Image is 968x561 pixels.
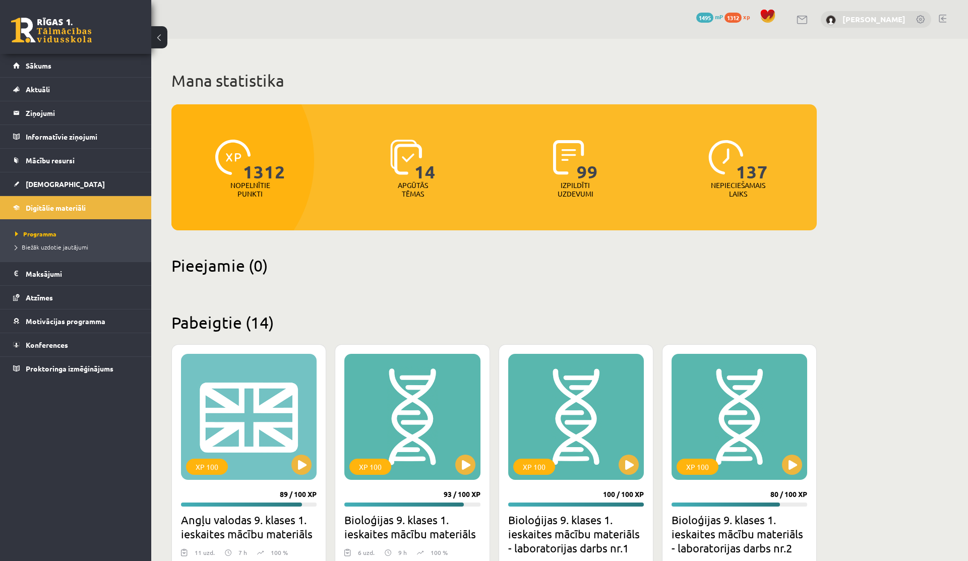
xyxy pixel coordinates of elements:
span: Mācību resursi [26,156,75,165]
a: Programma [15,229,141,238]
h2: Pabeigtie (14) [171,313,817,332]
h2: Bioloģijas 9. klases 1. ieskaites mācību materiāls - laboratorijas darbs nr.1 [508,513,644,555]
a: [PERSON_NAME] [842,14,905,24]
a: 1495 mP [696,13,723,21]
a: Biežāk uzdotie jautājumi [15,242,141,252]
h2: Bioloģijas 9. klases 1. ieskaites mācību materiāls - laboratorijas darbs nr.2 [672,513,807,555]
a: Informatīvie ziņojumi [13,125,139,148]
span: 99 [577,140,598,181]
a: Sākums [13,54,139,77]
div: XP 100 [677,459,718,475]
a: Atzīmes [13,286,139,309]
a: Ziņojumi [13,101,139,124]
span: Biežāk uzdotie jautājumi [15,243,88,251]
a: Rīgas 1. Tālmācības vidusskola [11,18,92,43]
span: 137 [736,140,768,181]
span: mP [715,13,723,21]
span: Sākums [26,61,51,70]
img: icon-xp-0682a9bc20223a9ccc6f5883a126b849a74cddfe5390d2b41b4391c66f2066e7.svg [215,140,251,175]
span: 1312 [243,140,285,181]
a: Aktuāli [13,78,139,101]
span: Konferences [26,340,68,349]
span: Atzīmes [26,293,53,302]
img: Rūdolfs Masjulis [826,15,836,25]
a: Digitālie materiāli [13,196,139,219]
h2: Angļu valodas 9. klases 1. ieskaites mācību materiāls [181,513,317,541]
img: icon-clock-7be60019b62300814b6bd22b8e044499b485619524d84068768e800edab66f18.svg [708,140,744,175]
img: icon-learned-topics-4a711ccc23c960034f471b6e78daf4a3bad4a20eaf4de84257b87e66633f6470.svg [390,140,422,175]
a: 1312 xp [724,13,755,21]
h2: Bioloģijas 9. klases 1. ieskaites mācību materiāls [344,513,480,541]
span: 1495 [696,13,713,23]
p: 9 h [398,548,407,557]
div: XP 100 [513,459,555,475]
p: Izpildīti uzdevumi [556,181,595,198]
div: XP 100 [186,459,228,475]
a: [DEMOGRAPHIC_DATA] [13,172,139,196]
a: Mācību resursi [13,149,139,172]
legend: Ziņojumi [26,101,139,124]
span: Motivācijas programma [26,317,105,326]
a: Motivācijas programma [13,309,139,333]
span: Digitālie materiāli [26,203,86,212]
legend: Maksājumi [26,262,139,285]
p: Nopelnītie punkti [230,181,270,198]
a: Proktoringa izmēģinājums [13,357,139,380]
h1: Mana statistika [171,71,817,91]
legend: Informatīvie ziņojumi [26,125,139,148]
span: Proktoringa izmēģinājums [26,364,113,373]
span: xp [743,13,750,21]
h2: Pieejamie (0) [171,256,817,275]
span: [DEMOGRAPHIC_DATA] [26,179,105,189]
img: icon-completed-tasks-ad58ae20a441b2904462921112bc710f1caf180af7a3daa7317a5a94f2d26646.svg [553,140,584,175]
span: Programma [15,230,56,238]
p: 7 h [238,548,247,557]
span: 14 [414,140,436,181]
span: Aktuāli [26,85,50,94]
div: XP 100 [349,459,391,475]
p: 100 % [431,548,448,557]
span: 1312 [724,13,742,23]
p: Nepieciešamais laiks [711,181,765,198]
a: Konferences [13,333,139,356]
p: 100 % [271,548,288,557]
a: Maksājumi [13,262,139,285]
p: Apgūtās tēmas [393,181,433,198]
